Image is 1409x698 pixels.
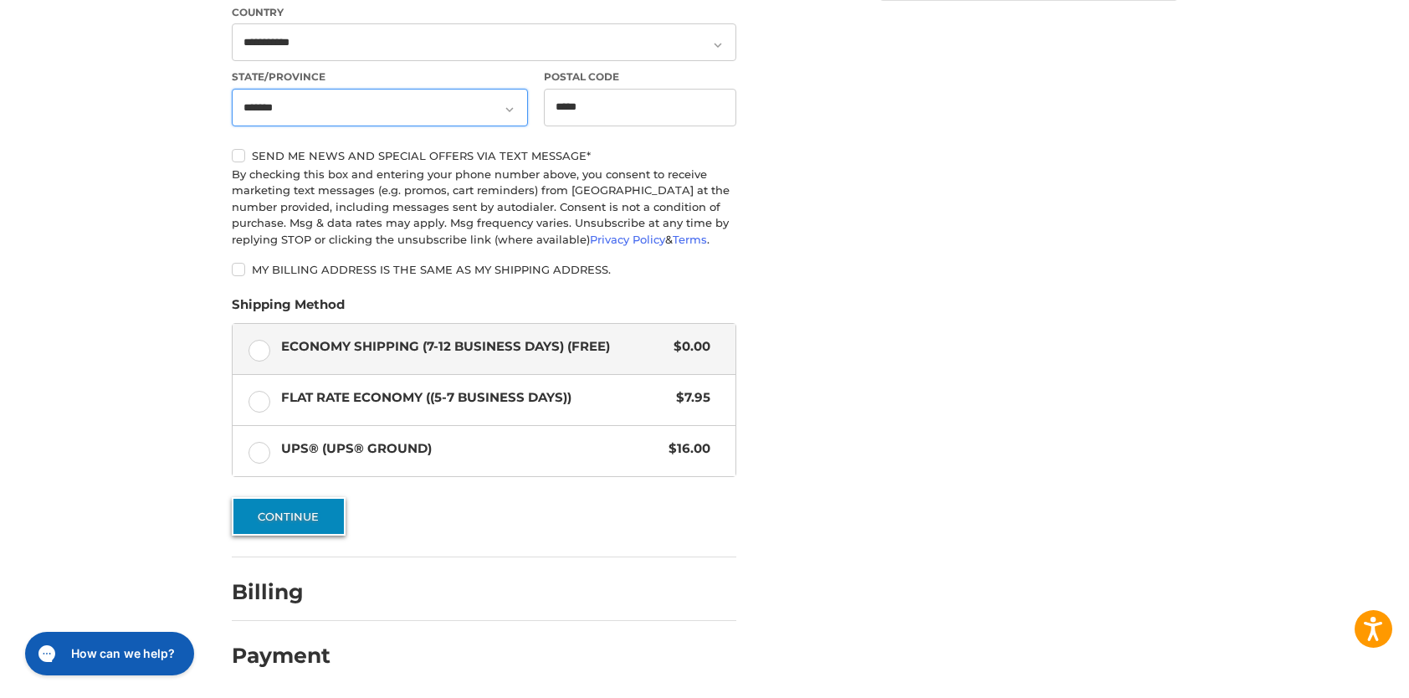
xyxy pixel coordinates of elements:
[232,579,330,605] h2: Billing
[590,233,665,246] a: Privacy Policy
[232,497,346,536] button: Continue
[544,69,736,85] label: Postal Code
[281,337,666,357] span: Economy Shipping (7-12 Business Days) (Free)
[666,337,711,357] span: $0.00
[232,69,528,85] label: State/Province
[232,149,736,162] label: Send me news and special offers via text message*
[232,643,330,669] h2: Payment
[17,626,199,681] iframe: Gorgias live chat messenger
[673,233,707,246] a: Terms
[232,5,736,20] label: Country
[232,263,736,276] label: My billing address is the same as my shipping address.
[281,388,669,408] span: Flat Rate Economy ((5-7 Business Days))
[232,295,345,322] legend: Shipping Method
[232,167,736,249] div: By checking this box and entering your phone number above, you consent to receive marketing text ...
[661,439,711,459] span: $16.00
[669,388,711,408] span: $7.95
[281,439,661,459] span: UPS® (UPS® Ground)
